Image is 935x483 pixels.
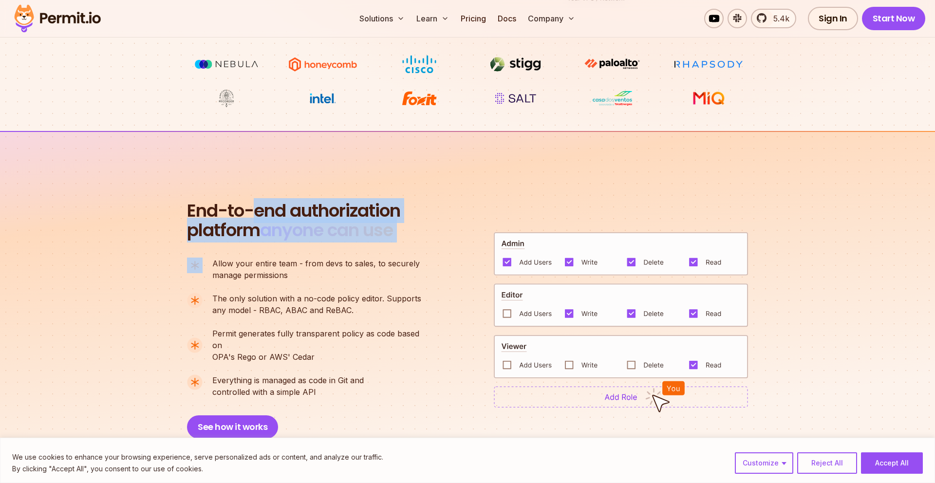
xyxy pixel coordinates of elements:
[494,9,520,28] a: Docs
[355,9,409,28] button: Solutions
[212,328,430,363] p: OPA's Rego or AWS' Cedar
[383,55,456,74] img: Cisco
[672,55,745,74] img: Rhapsody Health
[187,201,400,221] span: End-to-end authorization
[212,374,364,398] p: controlled with a simple API
[212,293,421,304] span: The only solution with a no-code policy editor. Supports
[383,89,456,108] img: Foxit
[12,451,383,463] p: We use cookies to enhance your browsing experience, serve personalized ads or content, and analyz...
[576,89,649,108] img: Casa dos Ventos
[412,9,453,28] button: Learn
[767,13,789,24] span: 5.4k
[260,218,393,242] span: anyone can use
[10,2,105,35] img: Permit logo
[190,89,263,108] img: Maricopa County Recorder\'s Office
[190,55,263,74] img: Nebula
[187,415,278,439] button: See how it works
[457,9,490,28] a: Pricing
[676,90,742,107] img: MIQ
[576,55,649,73] img: paloalto
[212,374,364,386] span: Everything is managed as code in Git and
[808,7,858,30] a: Sign In
[212,258,420,281] p: manage permissions
[12,463,383,475] p: By clicking "Accept All", you consent to our use of cookies.
[479,89,552,108] img: salt
[861,452,923,474] button: Accept All
[797,452,857,474] button: Reject All
[212,258,420,269] span: Allow your entire team - from devs to sales, to securely
[286,55,359,74] img: Honeycomb
[286,89,359,108] img: Intel
[524,9,579,28] button: Company
[862,7,926,30] a: Start Now
[751,9,796,28] a: 5.4k
[187,201,400,240] h2: platform
[212,293,421,316] p: any model - RBAC, ABAC and ReBAC.
[735,452,793,474] button: Customize
[212,328,430,351] span: Permit generates fully transparent policy as code based on
[479,55,552,74] img: Stigg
